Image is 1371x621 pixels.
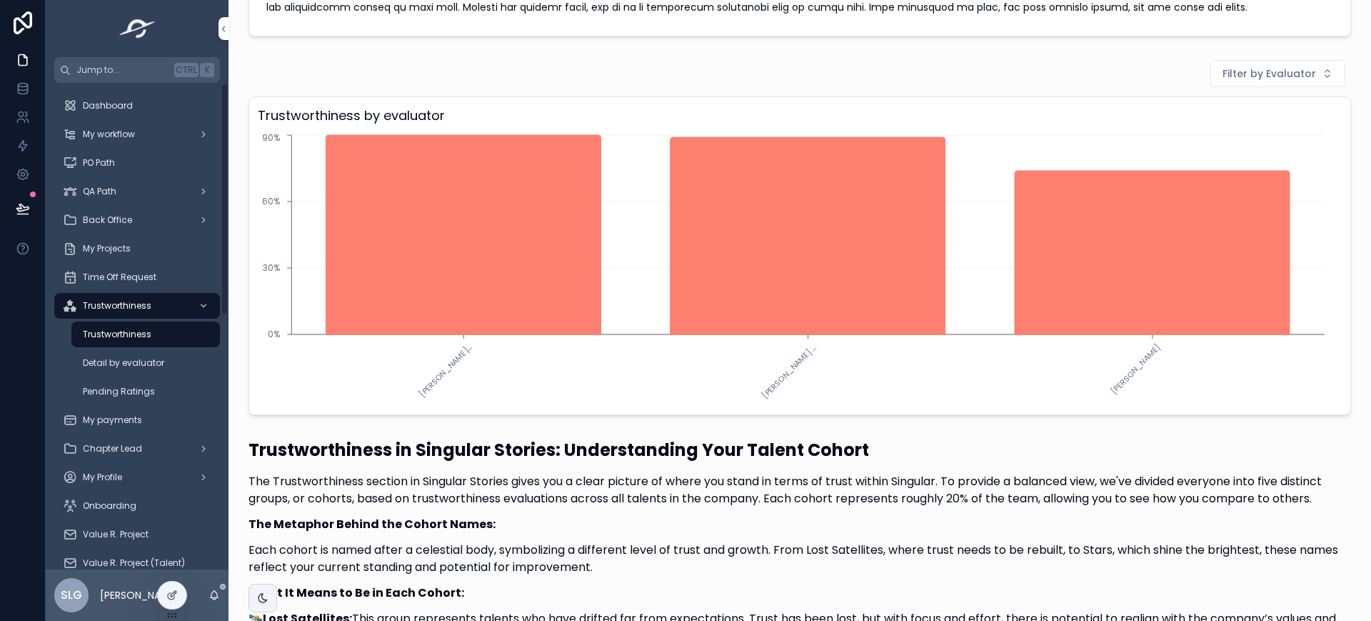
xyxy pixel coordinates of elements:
[248,438,1351,462] h2: Trustworthiness in Singular Stories: Understanding Your Talent Cohort
[83,500,136,512] span: Onboarding
[54,57,220,83] button: Jump to...CtrlK
[83,414,142,426] span: My payments
[54,293,220,319] a: Trustworthiness
[54,121,220,147] a: My workflow
[760,342,818,401] text: [PERSON_NAME] ...
[83,357,164,369] span: Detail by evaluator
[83,529,149,540] span: Value R. Project
[83,243,131,254] span: My Projects
[83,443,142,454] span: Chapter Lead
[54,236,220,262] a: My Projects
[71,350,220,376] a: Detail by evaluator
[262,131,280,144] tspan: 90%
[201,64,213,76] span: K
[71,379,220,404] a: Pending Ratings
[248,473,1351,507] p: The Trustworthiness section in Singular Stories gives you a clear picture of where you stand in t...
[248,542,1351,576] p: Each cohort is named after a celestial body, symbolizing a different level of trust and growth. F...
[100,588,179,602] p: [PERSON_NAME]
[54,464,220,490] a: My Profile
[46,83,228,570] div: scrollable content
[1210,60,1345,87] button: Select Button
[76,64,169,76] span: Jump to...
[83,186,116,197] span: QA Path
[83,100,133,111] span: Dashboard
[83,300,151,312] span: Trustworthiness
[71,322,220,347] a: Trustworthiness
[54,493,220,519] a: Onboarding
[83,214,132,226] span: Back Office
[61,587,82,604] span: SLG
[54,93,220,119] a: Dashboard
[54,550,220,576] a: Value R. Project (Talent)
[263,262,280,274] tspan: 30%
[248,585,464,601] strong: What It Means to Be in Each Cohort:
[417,342,474,399] text: [PERSON_NAME]...
[1222,66,1316,81] span: Filter by Evaluator
[54,207,220,233] a: Back Office
[248,516,496,532] strong: The Metaphor Behind the Cohort Names:
[54,436,220,462] a: Chapter Lead
[268,328,280,340] tspan: 0%
[258,106,1342,126] h3: Trustworthiness by evaluator
[174,63,199,77] span: Ctrl
[83,272,156,283] span: Time Off Request
[54,407,220,433] a: My payments
[54,150,220,176] a: PO Path
[83,157,115,169] span: PO Path
[262,195,280,207] tspan: 60%
[115,17,160,40] img: App logo
[83,557,185,569] span: Value R. Project (Talent)
[83,472,122,483] span: My Profile
[54,264,220,290] a: Time Off Request
[54,522,220,547] a: Value R. Project
[1108,342,1162,397] text: [PERSON_NAME]
[83,329,151,340] span: Trustworthiness
[54,179,220,204] a: QA Path
[258,131,1342,406] div: chart
[83,386,155,397] span: Pending Ratings
[83,129,135,140] span: My workflow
